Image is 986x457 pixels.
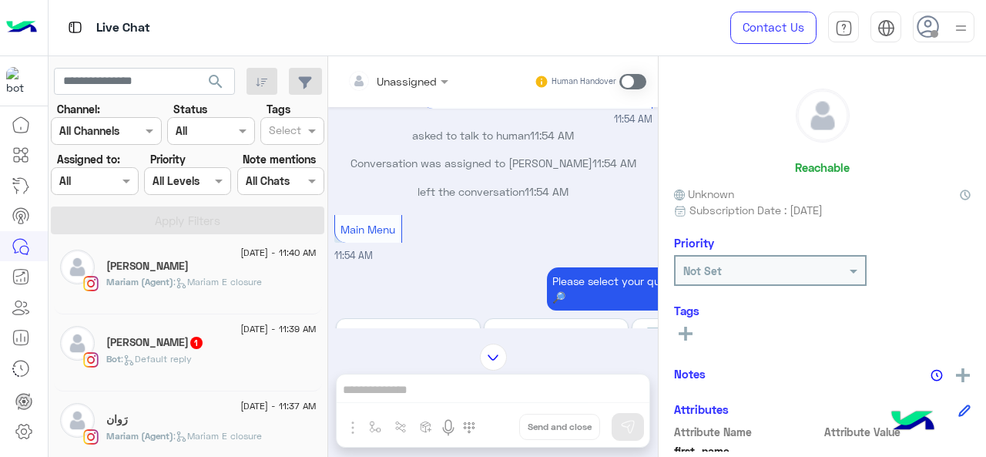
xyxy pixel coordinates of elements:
[83,276,99,291] img: Instagram
[83,429,99,445] img: Instagram
[498,325,614,358] p: Sizing, Prices & Product Info 👕
[931,369,943,381] img: notes
[173,430,262,442] span: : Mariam E closure
[65,18,85,37] img: tab
[547,267,778,311] p: 12/8/2025, 11:54 AM
[674,236,714,250] h6: Priority
[6,12,37,44] img: Logo
[956,368,970,382] img: add
[674,186,734,202] span: Unknown
[197,68,235,101] button: search
[6,67,34,95] img: 317874714732967
[106,260,189,273] h5: Amina Amr
[835,19,853,37] img: tab
[106,336,204,349] h5: Marven Ibrahem
[60,403,95,438] img: defaultAdmin.png
[334,183,652,200] p: left the conversation
[525,185,568,198] span: 11:54 AM
[795,160,850,174] h6: Reachable
[60,326,95,361] img: defaultAdmin.png
[674,367,706,381] h6: Notes
[646,325,762,341] p: Exchange / Refund 🔄
[83,352,99,368] img: Instagram
[828,12,859,44] a: tab
[592,156,636,170] span: 11:54 AM
[243,151,316,167] label: Note mentions
[267,101,290,117] label: Tags
[340,223,395,236] span: Main Menu
[334,250,373,261] span: 11:54 AM
[334,127,652,143] p: asked to talk to human
[57,101,100,117] label: Channel:
[530,129,574,142] span: 11:54 AM
[106,413,128,426] h5: رَوان
[106,430,173,442] span: Mariam (Agent)
[240,246,316,260] span: [DATE] - 11:40 AM
[689,202,823,218] span: Subscription Date : [DATE]
[552,76,616,88] small: Human Handover
[121,353,192,365] span: : Default reply
[334,155,652,171] p: Conversation was assigned to [PERSON_NAME]
[60,250,95,284] img: defaultAdmin.png
[106,353,121,365] span: Bot
[206,72,225,91] span: search
[173,276,262,287] span: : Mariam E closure
[190,337,203,349] span: 1
[240,399,316,413] span: [DATE] - 11:37 AM
[267,122,301,142] div: Select
[106,276,173,287] span: Mariam (Agent)
[614,113,652,127] span: 11:54 AM
[519,414,600,440] button: Send and close
[951,18,971,38] img: profile
[150,151,186,167] label: Priority
[173,101,207,117] label: Status
[877,19,895,37] img: tab
[350,325,466,358] p: When will my order arrive? 🚚
[730,12,817,44] a: Contact Us
[674,304,971,318] h6: Tags
[96,18,150,39] p: Live Chat
[480,344,507,371] img: scroll
[674,424,821,440] span: Attribute Name
[886,395,940,449] img: hulul-logo.png
[674,402,729,416] h6: Attributes
[240,322,316,336] span: [DATE] - 11:39 AM
[57,151,120,167] label: Assigned to:
[797,89,849,142] img: defaultAdmin.png
[51,207,324,234] button: Apply Filters
[824,424,971,440] span: Attribute Value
